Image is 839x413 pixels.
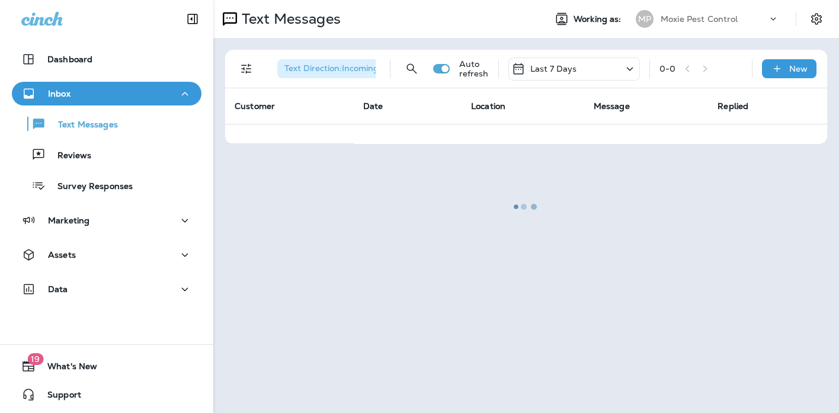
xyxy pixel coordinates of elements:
[12,111,201,136] button: Text Messages
[36,361,97,376] span: What's New
[12,277,201,301] button: Data
[12,354,201,378] button: 19What's New
[46,151,91,162] p: Reviews
[48,250,76,260] p: Assets
[12,142,201,167] button: Reviews
[12,82,201,105] button: Inbox
[789,64,808,73] p: New
[12,243,201,267] button: Assets
[12,209,201,232] button: Marketing
[48,216,89,225] p: Marketing
[47,55,92,64] p: Dashboard
[12,173,201,198] button: Survey Responses
[12,383,201,406] button: Support
[12,47,201,71] button: Dashboard
[48,284,68,294] p: Data
[48,89,71,98] p: Inbox
[27,353,43,365] span: 19
[46,120,118,131] p: Text Messages
[36,390,81,404] span: Support
[176,7,209,31] button: Collapse Sidebar
[46,181,133,193] p: Survey Responses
